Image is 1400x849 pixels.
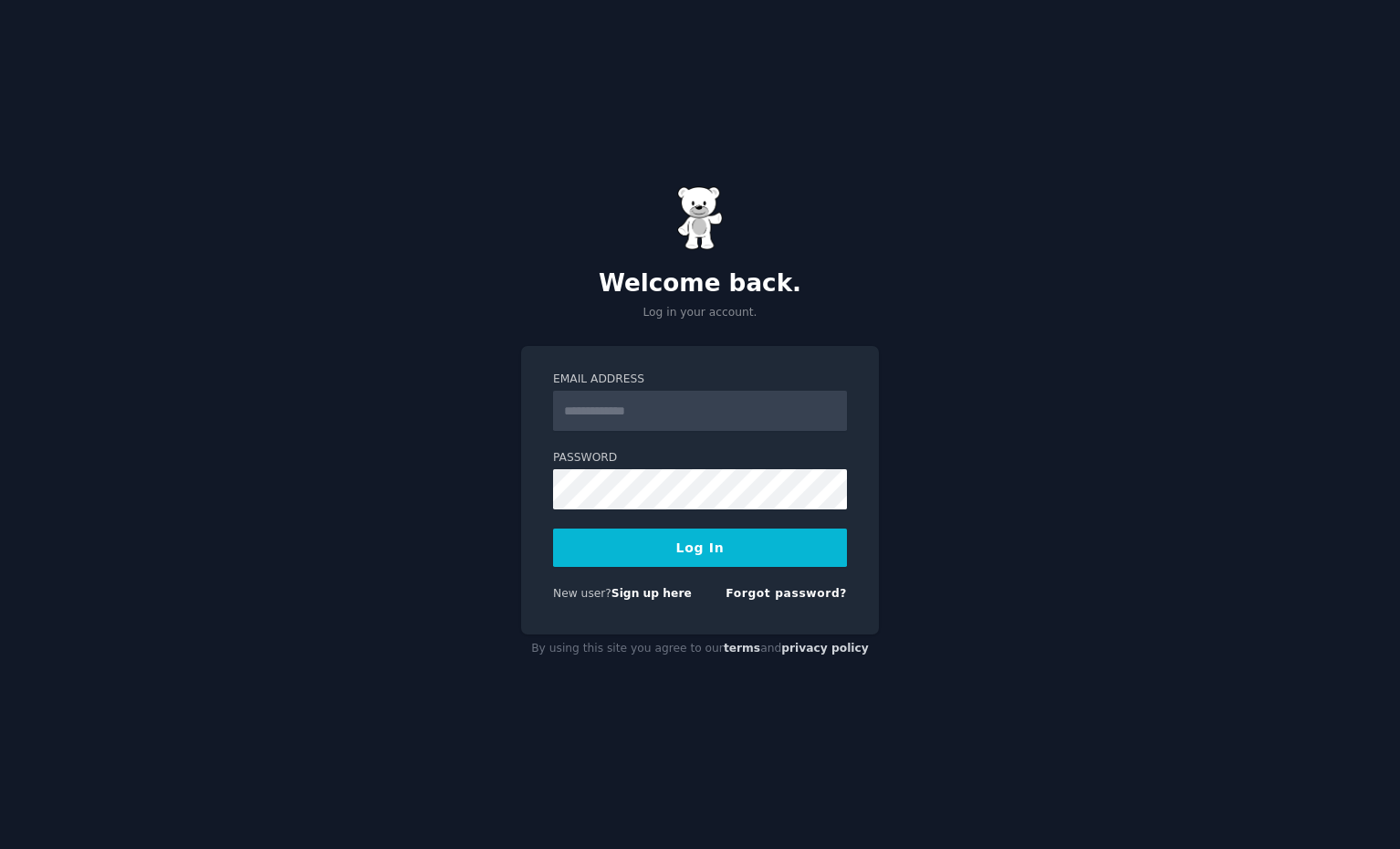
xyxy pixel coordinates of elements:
label: Email Address [553,372,847,388]
a: privacy policy [781,642,869,655]
p: Log in your account. [521,305,879,321]
label: Password [553,450,847,466]
div: By using this site you agree to our and [521,634,879,664]
a: terms [724,642,760,655]
a: Forgot password? [726,587,847,600]
span: New user? [553,587,611,600]
button: Log In [553,529,847,567]
a: Sign up here [611,587,692,600]
h2: Welcome back. [521,269,879,299]
img: Gummy Bear [677,186,723,250]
